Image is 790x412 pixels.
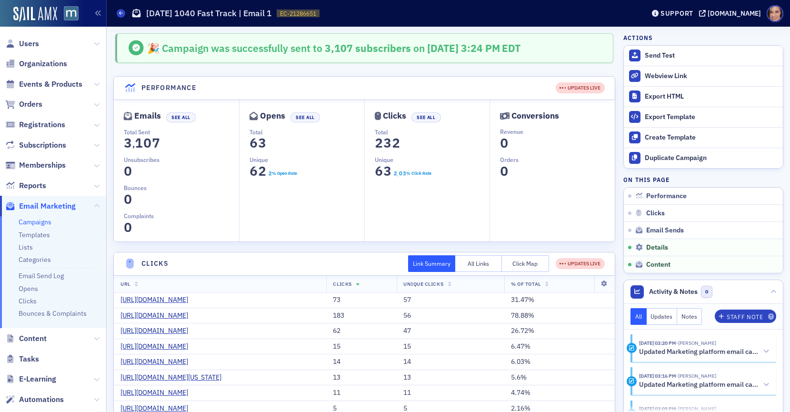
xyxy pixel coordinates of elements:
a: Export HTML [624,86,783,107]
span: Content [19,333,47,344]
span: 0 [701,286,713,298]
button: Send Test [624,46,783,66]
div: Conversions [511,113,559,119]
h4: Clicks [141,259,169,269]
span: [DATE] [427,41,461,55]
button: See All [166,112,196,122]
a: Export Template [624,107,783,127]
a: Registrations [5,120,65,130]
span: Users [19,39,39,49]
button: Click Map [502,255,549,272]
span: Content [646,261,670,269]
div: 13 [333,373,390,382]
span: 1 [132,135,145,151]
div: Export Template [645,113,778,121]
a: Tasks [5,354,39,364]
div: 14 [333,358,390,366]
a: [URL][DOMAIN_NAME] [120,312,195,320]
span: Reports [19,181,46,191]
a: Opens [19,284,38,293]
a: Campaigns [19,218,51,226]
span: 2 [393,169,398,178]
span: 3 [256,135,269,151]
span: 0 [398,169,403,178]
span: 6 [247,163,260,180]
a: Automations [5,394,64,405]
section: 3,107 [124,138,160,149]
section: 0 [500,166,509,177]
span: Memberships [19,160,66,171]
button: Staff Note [715,310,776,323]
a: Email Send Log [19,271,64,280]
div: Emails [134,113,161,119]
span: EDT [500,41,520,55]
span: 2 [390,135,402,151]
a: Reports [5,181,46,191]
span: 0 [121,163,134,180]
div: 47 [403,327,498,335]
span: Profile [767,5,783,22]
h5: Updated Marketing platform email campaign: [DATE] 1040 Fast Track | Email 1 [639,348,760,356]
p: Total Sent [124,128,239,136]
div: 183 [333,312,390,320]
div: 62 [333,327,390,335]
section: 2 [268,170,272,177]
div: 31.47% [511,296,608,304]
div: 73 [333,296,390,304]
button: Link Summary [408,255,455,272]
button: All Links [455,255,502,272]
span: E-Learning [19,374,56,384]
div: UPDATES LIVE [556,82,605,93]
a: Bounces & Complaints [19,309,87,318]
section: 0 [124,194,132,205]
a: Email Marketing [5,201,76,211]
a: Templates [19,231,50,239]
span: Performance [646,192,687,201]
p: Orders [500,155,615,164]
span: 🎉 Campaign was successfully sent to on [147,41,427,55]
a: Events & Products [5,79,82,90]
div: 11 [403,389,498,397]
div: 26.72% [511,327,608,335]
div: Duplicate Campaign [645,154,778,162]
span: 6 [247,135,260,151]
a: View Homepage [57,6,79,22]
span: Katie Foo [676,340,716,346]
a: Clicks [19,297,37,305]
span: 0 [498,135,510,151]
span: 6 [372,163,385,180]
p: Total [375,128,490,136]
img: SailAMX [64,6,79,21]
div: 15 [403,342,498,351]
div: 11 [333,389,390,397]
section: 63 [250,138,267,149]
span: 0 [498,163,510,180]
button: Duplicate Campaign [624,148,783,168]
span: 0 [141,135,154,151]
h1: [DATE] 1040 Fast Track | Email 1 [146,8,272,19]
div: UPDATES LIVE [560,84,600,92]
p: Bounces [124,183,239,192]
span: Automations [19,394,64,405]
span: Details [646,243,668,252]
span: 2 [372,135,385,151]
div: % Click Rate [406,170,431,177]
div: 15 [333,342,390,351]
a: SailAMX [13,7,57,22]
div: 6.47% [511,342,608,351]
div: Opens [260,113,285,119]
button: All [630,308,647,325]
a: Create Template [624,127,783,148]
section: 0 [124,166,132,177]
span: Events & Products [19,79,82,90]
div: Export HTML [645,92,778,101]
a: Webview Link [624,66,783,86]
div: Support [660,9,693,18]
p: Unsubscribes [124,155,239,164]
span: 3,107 subscribers [322,41,411,55]
h5: Updated Marketing platform email campaign: [DATE] 1040 Fast Track | Email 1 [639,381,760,389]
button: Updated Marketing platform email campaign: [DATE] 1040 Fast Track | Email 1 [639,380,770,390]
div: 4.74% [511,389,608,397]
span: Email Marketing [19,201,76,211]
div: % Open Rate [272,170,297,177]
